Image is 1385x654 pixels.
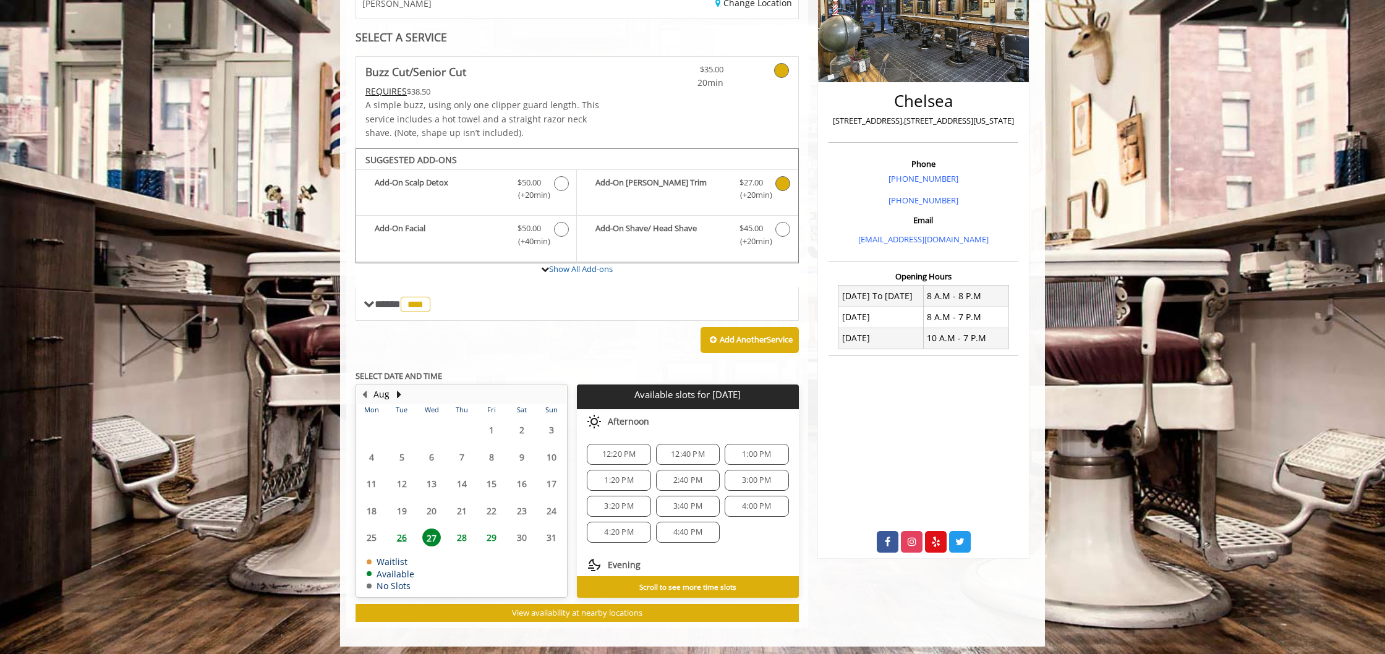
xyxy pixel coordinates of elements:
[365,63,466,80] b: Buzz Cut/Senior Cut
[512,607,642,618] span: View availability at nearby locations
[365,85,614,98] div: $38.50
[446,404,476,416] th: Thu
[356,604,799,622] button: View availability at nearby locations
[583,222,791,251] label: Add-On Shave/ Head Shave
[356,32,799,43] div: SELECT A SERVICE
[365,85,407,97] span: This service needs some Advance to be paid before we block your appointment
[733,235,769,248] span: (+20min )
[582,389,793,400] p: Available slots for [DATE]
[362,176,570,205] label: Add-On Scalp Detox
[595,222,727,248] b: Add-On Shave/ Head Shave
[587,496,650,517] div: 3:20 PM
[656,444,720,465] div: 12:40 PM
[923,307,1008,328] td: 8 A.M - 7 P.M
[367,581,414,590] td: No Slots
[604,527,633,537] span: 4:20 PM
[446,524,476,551] td: Select day28
[386,524,416,551] td: Select day26
[587,414,602,429] img: afternoon slots
[725,444,788,465] div: 1:00 PM
[356,370,442,381] b: SELECT DATE AND TIME
[838,307,924,328] td: [DATE]
[725,470,788,491] div: 3:00 PM
[608,417,649,427] span: Afternoon
[832,159,1015,168] h3: Phone
[673,501,702,511] span: 3:40 PM
[357,404,386,416] th: Mon
[482,529,501,546] span: 29
[393,529,411,546] span: 26
[587,470,650,491] div: 1:20 PM
[417,524,446,551] td: Select day27
[365,154,457,166] b: SUGGESTED ADD-ONS
[656,496,720,517] div: 3:40 PM
[671,449,705,459] span: 12:40 PM
[595,176,727,202] b: Add-On [PERSON_NAME] Trim
[725,496,788,517] div: 4:00 PM
[604,475,633,485] span: 1:20 PM
[367,557,414,566] td: Waitlist
[477,404,506,416] th: Fri
[367,569,414,579] td: Available
[365,98,614,140] p: A simple buzz, using only one clipper guard length. This service includes a hot towel and a strai...
[417,404,446,416] th: Wed
[518,222,541,235] span: $50.00
[832,114,1015,127] p: [STREET_ADDRESS],[STREET_ADDRESS][US_STATE]
[832,216,1015,224] h3: Email
[838,328,924,349] td: [DATE]
[587,558,602,572] img: evening slots
[506,404,536,416] th: Sat
[549,263,613,274] a: Show All Add-ons
[587,522,650,543] div: 4:20 PM
[673,475,702,485] span: 2:40 PM
[739,176,763,189] span: $27.00
[739,222,763,235] span: $45.00
[923,286,1008,307] td: 8 A.M - 8 P.M
[701,327,799,353] button: Add AnotherService
[518,176,541,189] span: $50.00
[375,176,505,202] b: Add-On Scalp Detox
[673,527,702,537] span: 4:40 PM
[733,189,769,202] span: (+20min )
[838,286,924,307] td: [DATE] To [DATE]
[422,529,441,546] span: 27
[889,173,958,184] a: [PHONE_NUMBER]
[453,529,471,546] span: 28
[583,176,791,205] label: Add-On Beard Trim
[858,234,989,245] a: [EMAIL_ADDRESS][DOMAIN_NAME]
[359,388,369,401] button: Previous Month
[375,222,505,248] b: Add-On Facial
[511,235,548,248] span: (+40min )
[889,195,958,206] a: [PHONE_NUMBER]
[923,328,1008,349] td: 10 A.M - 7 P.M
[608,560,641,570] span: Evening
[742,449,771,459] span: 1:00 PM
[373,388,390,401] button: Aug
[394,388,404,401] button: Next Month
[650,76,723,90] span: 20min
[832,92,1015,110] h2: Chelsea
[742,475,771,485] span: 3:00 PM
[720,334,793,345] b: Add Another Service
[362,222,570,251] label: Add-On Facial
[656,470,720,491] div: 2:40 PM
[604,501,633,511] span: 3:20 PM
[829,272,1018,281] h3: Opening Hours
[386,404,416,416] th: Tue
[356,148,799,263] div: Buzz Cut/Senior Cut Add-onS
[742,501,771,511] span: 4:00 PM
[650,57,723,90] a: $35.00
[587,444,650,465] div: 12:20 PM
[639,582,736,592] b: Scroll to see more time slots
[511,189,548,202] span: (+20min )
[602,449,636,459] span: 12:20 PM
[477,524,506,551] td: Select day29
[656,522,720,543] div: 4:40 PM
[537,404,567,416] th: Sun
